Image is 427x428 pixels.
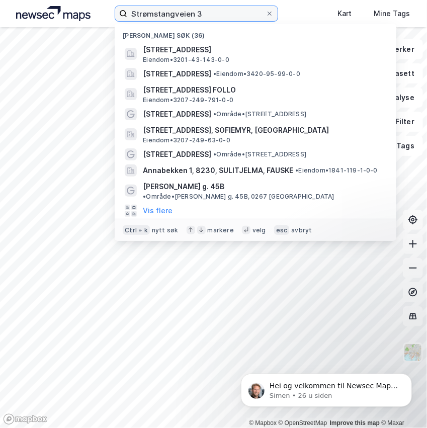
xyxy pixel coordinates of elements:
img: Z [403,343,422,362]
span: • [213,110,216,118]
span: [PERSON_NAME] g. 45B [143,181,224,193]
button: Vis flere [143,205,173,217]
span: • [213,70,216,77]
div: velg [252,226,266,234]
a: Mapbox [249,419,277,426]
div: Ctrl + k [123,225,150,235]
span: • [213,150,216,158]
iframe: Intercom notifications melding [226,353,427,423]
div: esc [274,225,290,235]
input: Søk på adresse, matrikkel, gårdeiere, leietakere eller personer [127,6,266,21]
span: [STREET_ADDRESS] [143,44,384,56]
span: [STREET_ADDRESS] [143,148,211,160]
span: Eiendom • 3201-43-143-0-0 [143,56,229,64]
div: avbryt [291,226,312,234]
span: Eiendom • 3420-95-99-0-0 [213,70,300,78]
button: Filter [375,112,423,132]
span: • [295,166,298,174]
span: [STREET_ADDRESS] FOLLO [143,84,384,96]
a: OpenStreetMap [279,419,327,426]
span: • [143,193,146,200]
div: nytt søk [152,226,179,234]
span: [STREET_ADDRESS] [143,68,211,80]
span: Eiendom • 1841-119-1-0-0 [295,166,378,175]
button: Tags [376,136,423,156]
div: Mine Tags [374,8,410,20]
a: Improve this map [330,419,380,426]
span: [STREET_ADDRESS] [143,108,211,120]
span: Område • [PERSON_NAME] g. 45B, 0267 [GEOGRAPHIC_DATA] [143,193,334,201]
span: Område • [STREET_ADDRESS] [213,150,306,158]
a: Mapbox homepage [3,413,47,425]
span: Eiendom • 3207-249-791-0-0 [143,96,233,104]
span: [STREET_ADDRESS], SOFIEMYR, [GEOGRAPHIC_DATA] [143,124,384,136]
span: Eiendom • 3207-249-63-0-0 [143,136,230,144]
img: logo.a4113a55bc3d86da70a041830d287a7e.svg [16,6,91,21]
div: markere [208,226,234,234]
span: Område • [STREET_ADDRESS] [213,110,306,118]
div: Kart [337,8,352,20]
div: [PERSON_NAME] søk (36) [115,24,396,42]
span: Annabekken 1, 8230, SULITJELMA, FAUSKE [143,164,293,177]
